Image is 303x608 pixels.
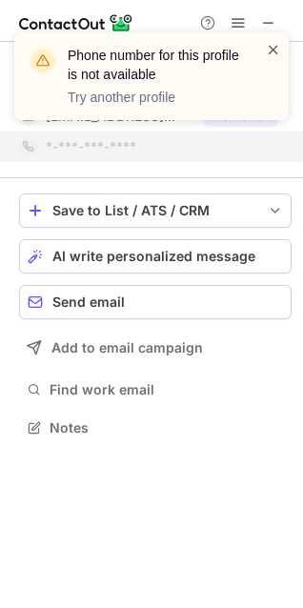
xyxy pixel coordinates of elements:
span: AI write personalized message [52,249,255,264]
button: save-profile-one-click [19,193,292,228]
header: Phone number for this profile is not available [68,46,243,84]
span: Send email [52,294,125,310]
button: Notes [19,415,292,441]
button: AI write personalized message [19,239,292,274]
button: Send email [19,285,292,319]
span: Notes [50,419,284,436]
button: Find work email [19,376,292,403]
img: warning [28,46,58,76]
span: Add to email campaign [51,340,203,355]
button: Add to email campaign [19,331,292,365]
p: Try another profile [68,88,243,107]
div: Save to List / ATS / CRM [52,203,258,218]
img: ContactOut v5.3.10 [19,11,133,34]
span: Find work email [50,381,284,398]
